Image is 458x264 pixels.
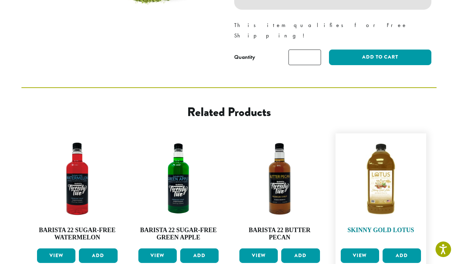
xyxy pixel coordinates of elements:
[137,137,221,221] img: SF-GREEN-APPLE-e1709238144380.png
[79,248,117,263] button: Add
[329,50,431,65] button: Add to cart
[238,137,322,221] img: BUTTER-PECAN-e1659730126236-300x300.png
[383,248,421,263] button: Add
[137,137,221,246] a: Barista 22 Sugar-Free Green Apple
[281,248,320,263] button: Add
[35,137,119,246] a: Barista 22 Sugar-Free Watermelon
[239,248,278,263] a: View
[288,50,321,65] input: Product quantity
[77,105,381,120] h2: Related products
[238,137,322,246] a: Barista 22 Butter Pecan
[180,248,219,263] button: Add
[339,137,423,221] img: Skinny-Gold-Lotus-300x300.jpg
[341,248,379,263] a: View
[339,227,423,234] h4: Skinny Gold Lotus
[238,227,322,241] h4: Barista 22 Butter Pecan
[35,137,119,221] img: SF-WATERMELON-e1715969504613.png
[138,248,177,263] a: View
[137,227,221,241] h4: Barista 22 Sugar-Free Green Apple
[339,137,423,246] a: Skinny Gold Lotus
[35,227,119,241] h4: Barista 22 Sugar-Free Watermelon
[234,20,431,41] p: This item qualifies for Free Shipping!
[234,53,255,61] div: Quantity
[37,248,75,263] a: View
